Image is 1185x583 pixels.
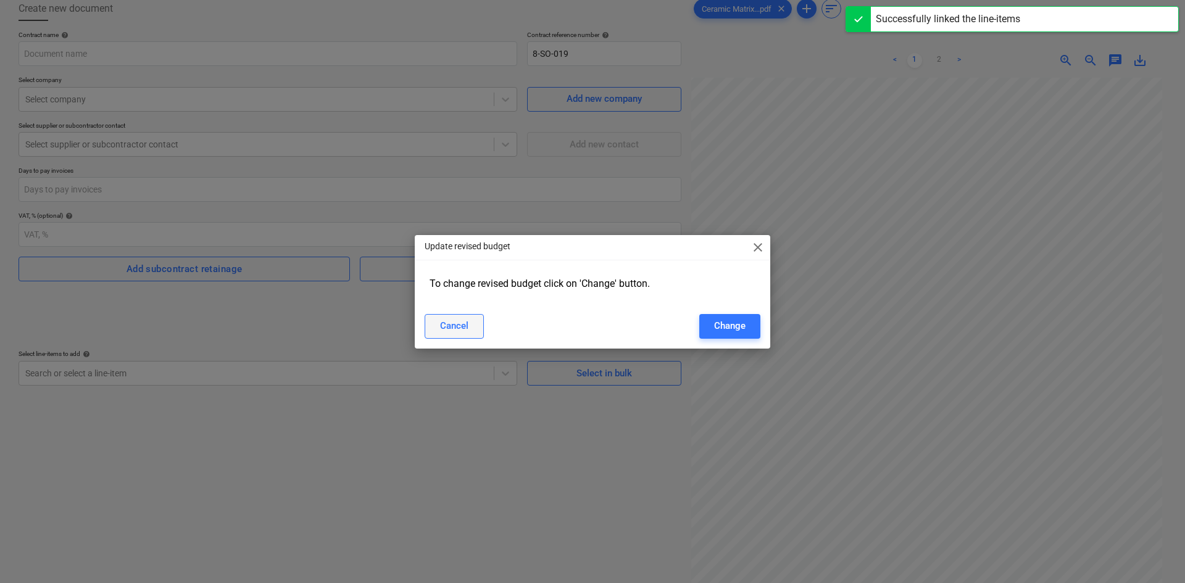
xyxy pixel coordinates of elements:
div: To change revised budget click on 'Change' button. [425,273,760,294]
p: Update revised budget [425,240,510,253]
div: Change [714,318,746,334]
button: Change [699,314,760,339]
div: Cancel [440,318,468,334]
button: Cancel [425,314,484,339]
iframe: Chat Widget [1123,524,1185,583]
span: close [750,240,765,255]
div: Successfully linked the line-items [876,12,1020,27]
